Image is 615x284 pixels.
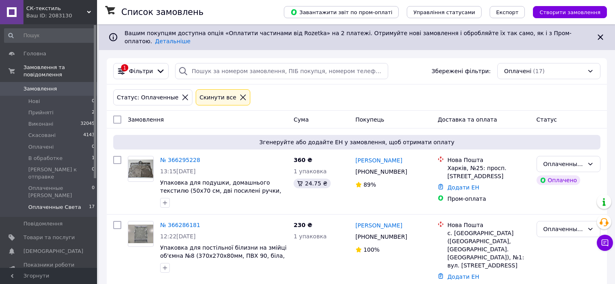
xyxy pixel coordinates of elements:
div: Оплаченные Света [543,225,584,234]
a: № 366286181 [160,222,200,228]
div: Статус: Оплаченные [115,93,180,102]
div: Нова Пошта [447,156,530,164]
span: Повідомлення [23,220,63,227]
span: Згенеруйте або додайте ЕН у замовлення, щоб отримати оплату [116,138,597,146]
span: Доставка та оплата [437,116,497,123]
span: Оплаченные [PERSON_NAME] [28,185,92,199]
span: 0 [92,185,95,199]
span: Cума [294,116,309,123]
span: 4143 [83,132,95,139]
div: с. [GEOGRAPHIC_DATA] ([GEOGRAPHIC_DATA], [GEOGRAPHIC_DATA]. [GEOGRAPHIC_DATA]), №1: вул. [STREET_... [447,229,530,269]
span: Замовлення [23,85,57,93]
span: 13:15[DATE] [160,168,196,175]
a: Упаковка для постільної білизни на змійці об'ємна №8 (370х270х80мм, ПВХ 90, біла, 10 шт/упаковка) [160,244,287,267]
a: Детальніше [155,38,190,44]
div: 24.75 ₴ [294,179,330,188]
span: Експорт [496,9,519,15]
div: Нова Пошта [447,221,530,229]
span: 1 упаковка [294,168,327,175]
a: Упаковка для подушки, домашнього текстилю (50х70 см, дві посилені ручки, ПВХ 90, сіра, 10 шт/упак... [160,179,281,202]
span: 17 [89,204,95,211]
img: Фото товару [128,160,153,179]
input: Пошук [4,28,95,43]
div: Оплачено [537,175,580,185]
span: Фільтри [129,67,153,75]
span: Управління статусами [413,9,475,15]
div: [PHONE_NUMBER] [354,231,409,242]
div: Харків, №25: просп. [STREET_ADDRESS] [447,164,530,180]
span: Створити замовлення [539,9,600,15]
span: 89% [364,181,376,188]
button: Чат з покупцем [597,235,613,251]
button: Завантажити звіт по пром-оплаті [284,6,399,18]
span: Статус [537,116,557,123]
input: Пошук за номером замовлення, ПІБ покупця, номером телефону, Email, номером накладної [175,63,388,79]
div: Оплаченные Света [543,160,584,168]
span: 2 [92,109,95,116]
span: (17) [533,68,545,74]
span: 0 [92,98,95,105]
a: Створити замовлення [525,8,607,15]
a: Додати ЕН [447,273,479,280]
img: Фото товару [128,225,153,243]
span: Замовлення та повідомлення [23,64,97,78]
span: Нові [28,98,40,105]
span: [PERSON_NAME] к отправке [28,166,92,181]
span: Покупець [355,116,384,123]
a: [PERSON_NAME] [355,156,402,164]
button: Управління статусами [407,6,482,18]
span: Замовлення [128,116,164,123]
div: Cкинути все [198,93,238,102]
button: Створити замовлення [533,6,607,18]
span: 32045 [80,120,95,128]
div: [PHONE_NUMBER] [354,166,409,177]
span: В обработке [28,155,63,162]
span: Товари та послуги [23,234,75,241]
span: Прийняті [28,109,53,116]
span: Головна [23,50,46,57]
span: 100% [364,246,380,253]
span: [DEMOGRAPHIC_DATA] [23,248,83,255]
span: Завантажити звіт по пром-оплаті [290,8,392,16]
a: Додати ЕН [447,184,479,191]
span: 1 упаковка [294,233,327,240]
a: Фото товару [128,156,154,182]
span: 1 [92,155,95,162]
span: 360 ₴ [294,157,312,163]
span: Оплачені [28,143,54,151]
a: Фото товару [128,221,154,247]
span: 0 [92,166,95,181]
div: Ваш ID: 2083130 [26,12,97,19]
span: Скасовані [28,132,56,139]
a: [PERSON_NAME] [355,221,402,229]
span: Оплаченные Света [28,204,81,211]
span: Оплачені [504,67,532,75]
span: 230 ₴ [294,222,312,228]
h1: Список замовлень [121,7,203,17]
span: 12:22[DATE] [160,233,196,240]
button: Експорт [490,6,525,18]
span: Виконані [28,120,53,128]
span: Вашим покупцям доступна опція «Оплатити частинами від Rozetka» на 2 платежі. Отримуйте нові замов... [125,30,571,44]
a: № 366295228 [160,157,200,163]
div: Пром-оплата [447,195,530,203]
span: Збережені фільтри: [431,67,490,75]
span: СК-текстиль [26,5,87,12]
span: Показники роботи компанії [23,261,75,276]
span: 0 [92,143,95,151]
